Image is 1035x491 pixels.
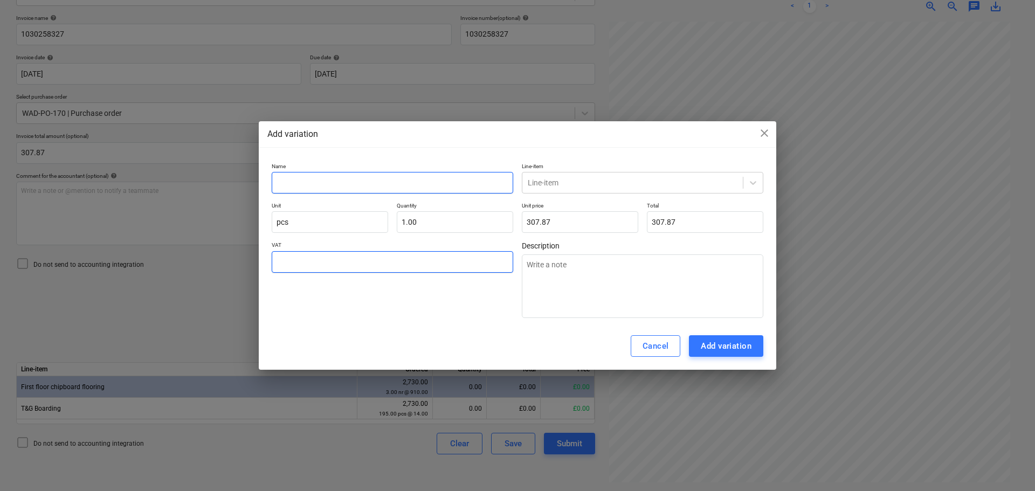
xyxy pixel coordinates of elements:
[647,202,763,211] p: Total
[272,241,513,251] p: VAT
[522,241,763,250] span: Description
[631,335,681,357] button: Cancel
[689,335,763,357] button: Add variation
[267,128,768,141] div: Add variation
[272,163,513,172] p: Name
[643,339,669,353] div: Cancel
[397,202,513,211] p: Quantity
[272,202,388,211] p: Unit
[522,202,638,211] p: Unit price
[522,163,763,172] p: Line-item
[701,339,751,353] div: Add variation
[758,127,771,140] span: close
[981,439,1035,491] iframe: Chat Widget
[758,127,771,143] div: close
